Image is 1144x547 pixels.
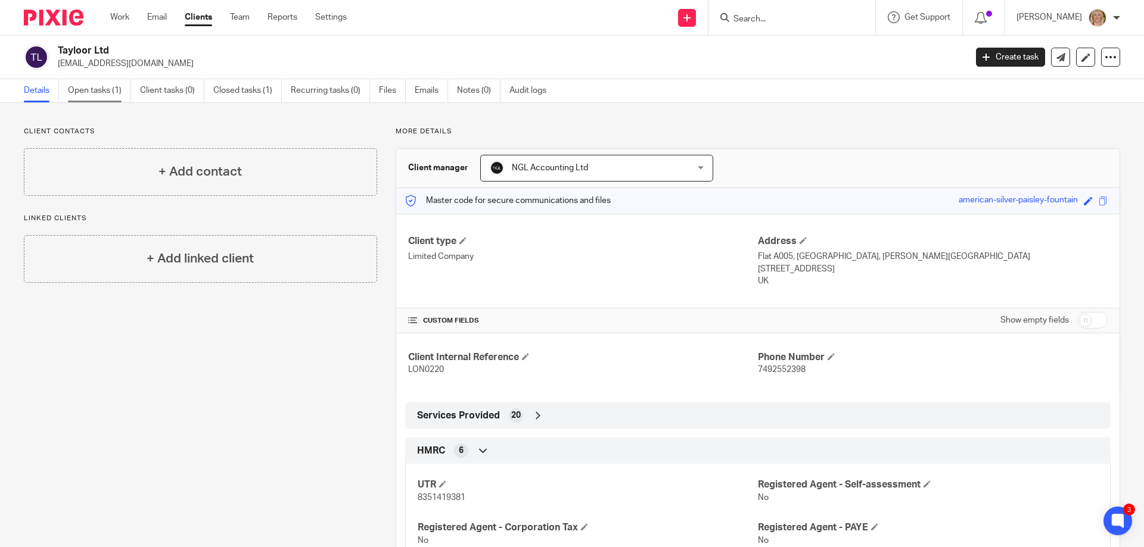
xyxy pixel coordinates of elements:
[509,79,555,102] a: Audit logs
[396,127,1120,136] p: More details
[379,79,406,102] a: Files
[418,493,465,502] span: 8351419381
[315,11,347,23] a: Settings
[417,445,445,457] span: HMRC
[1088,8,1107,27] img: JW%20photo.JPG
[58,58,958,70] p: [EMAIL_ADDRESS][DOMAIN_NAME]
[24,79,59,102] a: Details
[490,161,504,175] img: NGL%20Logo%20Social%20Circle%20JPG.jpg
[24,127,377,136] p: Client contacts
[147,249,254,268] h4: + Add linked client
[732,14,840,25] input: Search
[758,263,1108,275] p: [STREET_ADDRESS]
[147,11,167,23] a: Email
[405,195,611,207] p: Master code for secure communications and files
[24,214,377,223] p: Linked clients
[68,79,131,102] a: Open tasks (1)
[512,164,588,172] span: NGL Accounting Ltd
[1016,11,1082,23] p: [PERSON_NAME]
[408,316,758,326] h4: CUSTOM FIELDS
[58,45,778,57] h2: Tayloor Ltd
[758,479,1098,491] h4: Registered Agent - Self-assessment
[758,493,769,502] span: No
[959,194,1078,208] div: american-silver-paisley-fountain
[291,79,370,102] a: Recurring tasks (0)
[511,410,521,421] span: 20
[904,13,950,21] span: Get Support
[758,521,1098,534] h4: Registered Agent - PAYE
[185,11,212,23] a: Clients
[140,79,204,102] a: Client tasks (0)
[408,351,758,364] h4: Client Internal Reference
[408,251,758,262] p: Limited Company
[24,45,49,70] img: svg%3E
[758,235,1108,248] h4: Address
[415,79,448,102] a: Emails
[1000,314,1069,326] label: Show empty fields
[408,235,758,248] h4: Client type
[418,536,428,545] span: No
[758,536,769,545] span: No
[976,48,1045,67] a: Create task
[24,10,83,26] img: Pixie
[417,410,500,422] span: Services Provided
[758,365,806,374] span: 7492552398
[459,445,464,457] span: 6
[418,521,758,534] h4: Registered Agent - Corporation Tax
[758,251,1108,262] p: Flat A005, [GEOGRAPHIC_DATA], [PERSON_NAME][GEOGRAPHIC_DATA]
[110,11,129,23] a: Work
[408,162,468,174] h3: Client manager
[758,351,1108,364] h4: Phone Number
[158,162,242,181] h4: + Add contact
[268,11,297,23] a: Reports
[418,479,758,491] h4: UTR
[213,79,282,102] a: Closed tasks (1)
[758,275,1108,287] p: UK
[457,79,500,102] a: Notes (0)
[408,365,444,374] span: LON0220
[230,11,250,23] a: Team
[1123,504,1135,515] div: 3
